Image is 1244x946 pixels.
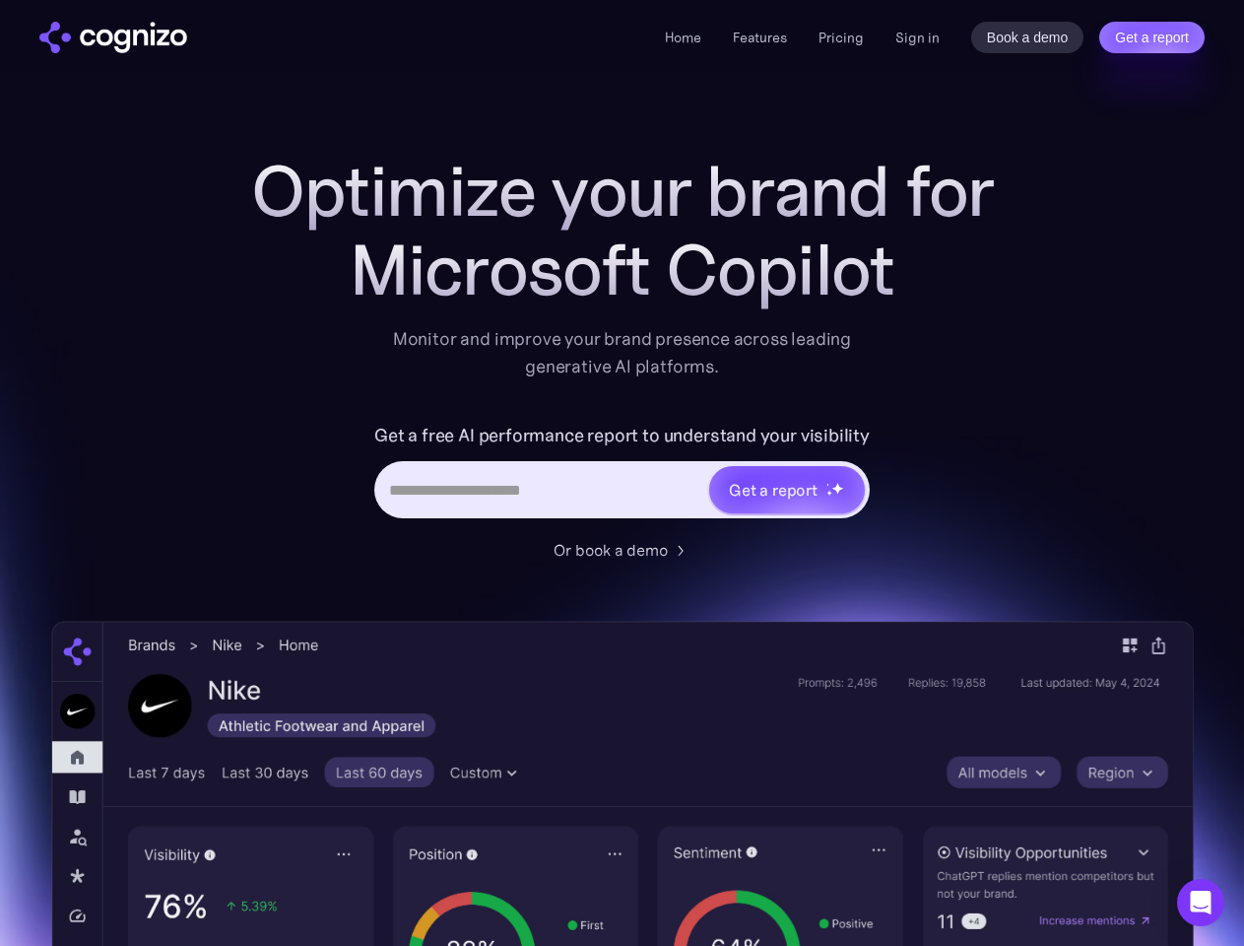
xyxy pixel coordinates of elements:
div: Get a report [729,478,818,502]
div: Or book a demo [554,538,668,562]
label: Get a free AI performance report to understand your visibility [374,420,870,451]
a: Pricing [818,29,864,46]
img: star [826,483,829,486]
img: cognizo logo [39,22,187,53]
div: Open Intercom Messenger [1177,879,1224,926]
div: Microsoft Copilot [229,231,1016,309]
h1: Optimize your brand for [229,152,1016,231]
img: star [826,490,833,497]
div: Monitor and improve your brand presence across leading generative AI platforms. [380,325,865,380]
a: Home [665,29,701,46]
form: Hero URL Input Form [374,420,870,528]
a: Get a reportstarstarstar [707,464,867,515]
a: Sign in [895,26,940,49]
a: Features [733,29,787,46]
a: Get a report [1099,22,1205,53]
img: star [831,482,844,495]
a: home [39,22,187,53]
a: Book a demo [971,22,1084,53]
a: Or book a demo [554,538,691,562]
